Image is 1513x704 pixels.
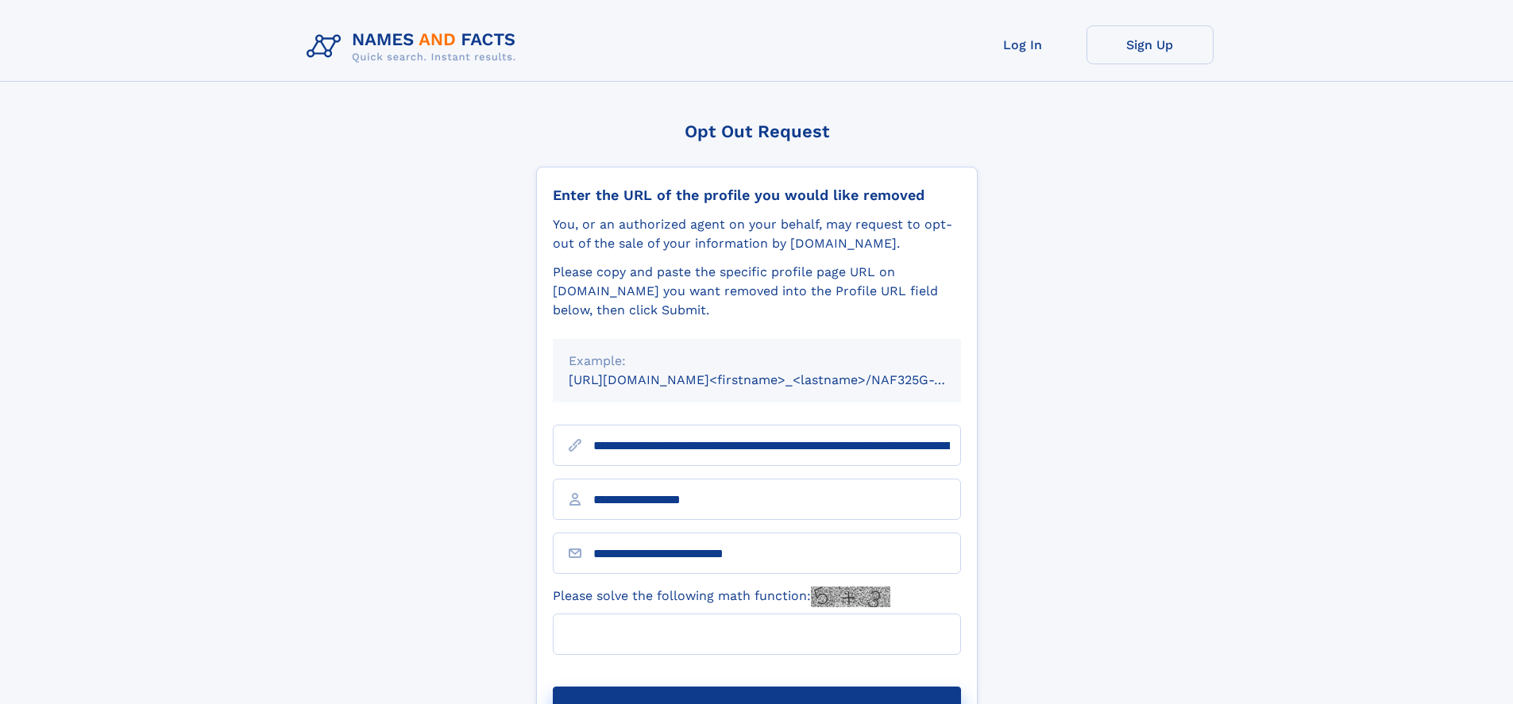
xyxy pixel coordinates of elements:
div: Opt Out Request [536,121,978,141]
div: You, or an authorized agent on your behalf, may request to opt-out of the sale of your informatio... [553,215,961,253]
a: Log In [959,25,1087,64]
small: [URL][DOMAIN_NAME]<firstname>_<lastname>/NAF325G-xxxxxxxx [569,372,991,387]
a: Sign Up [1087,25,1214,64]
div: Please copy and paste the specific profile page URL on [DOMAIN_NAME] you want removed into the Pr... [553,263,961,320]
img: Logo Names and Facts [300,25,529,68]
label: Please solve the following math function: [553,587,890,607]
div: Example: [569,352,945,371]
div: Enter the URL of the profile you would like removed [553,187,961,204]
